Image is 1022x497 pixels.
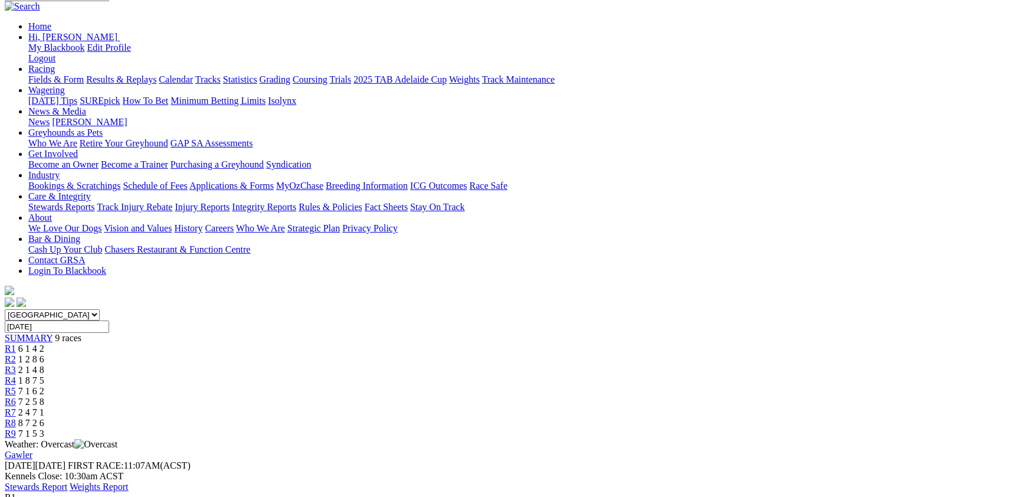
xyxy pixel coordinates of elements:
a: SUREpick [80,96,120,106]
img: twitter.svg [17,297,26,307]
a: R3 [5,365,16,375]
a: Become a Trainer [101,159,168,169]
img: facebook.svg [5,297,14,307]
div: About [28,223,1017,234]
a: [DATE] Tips [28,96,77,106]
a: Privacy Policy [342,223,398,233]
a: Race Safe [469,181,507,191]
span: 2 4 7 1 [18,407,44,417]
div: Industry [28,181,1017,191]
a: Fields & Form [28,74,84,84]
span: 9 races [55,333,81,343]
a: Rules & Policies [299,202,362,212]
a: Tracks [195,74,221,84]
img: Overcast [74,439,117,450]
a: Syndication [266,159,311,169]
a: Hi, [PERSON_NAME] [28,32,120,42]
a: Applications & Forms [189,181,274,191]
a: Wagering [28,85,65,95]
img: logo-grsa-white.png [5,286,14,295]
span: 6 1 4 2 [18,344,44,354]
div: Hi, [PERSON_NAME] [28,42,1017,64]
a: Schedule of Fees [123,181,187,191]
span: 7 1 6 2 [18,386,44,396]
a: Grading [260,74,290,84]
span: R8 [5,418,16,428]
a: MyOzChase [276,181,323,191]
a: Integrity Reports [232,202,296,212]
a: Stewards Reports [28,202,94,212]
a: Contact GRSA [28,255,85,265]
a: Track Injury Rebate [97,202,172,212]
a: [PERSON_NAME] [52,117,127,127]
a: Gawler [5,450,32,460]
a: ICG Outcomes [410,181,467,191]
span: 7 1 5 3 [18,429,44,439]
a: Stay On Track [410,202,464,212]
a: Industry [28,170,60,180]
a: Vision and Values [104,223,172,233]
a: Stewards Report [5,482,67,492]
span: 7 2 5 8 [18,397,44,407]
a: How To Bet [123,96,169,106]
a: Results & Replays [86,74,156,84]
a: Bookings & Scratchings [28,181,120,191]
a: Who We Are [28,138,77,148]
a: Cash Up Your Club [28,244,102,254]
span: Weather: Overcast [5,439,117,449]
a: GAP SA Assessments [171,138,253,148]
a: Home [28,21,51,31]
div: Wagering [28,96,1017,106]
a: R6 [5,397,16,407]
a: R1 [5,344,16,354]
a: History [174,223,202,233]
a: Coursing [293,74,327,84]
span: Hi, [PERSON_NAME] [28,32,117,42]
a: Become an Owner [28,159,99,169]
a: Injury Reports [175,202,230,212]
a: News & Media [28,106,86,116]
a: SUMMARY [5,333,53,343]
a: Statistics [223,74,257,84]
div: News & Media [28,117,1017,127]
span: [DATE] [5,460,35,470]
div: Racing [28,74,1017,85]
a: Trials [329,74,351,84]
a: Racing [28,64,55,74]
span: FIRST RACE: [68,460,123,470]
span: 1 8 7 5 [18,375,44,385]
div: Bar & Dining [28,244,1017,255]
span: 8 7 2 6 [18,418,44,428]
a: Careers [205,223,234,233]
a: Greyhounds as Pets [28,127,103,138]
a: My Blackbook [28,42,85,53]
div: Greyhounds as Pets [28,138,1017,149]
span: [DATE] [5,460,65,470]
a: Strategic Plan [287,223,340,233]
a: Calendar [159,74,193,84]
a: Who We Are [236,223,285,233]
a: About [28,212,52,223]
a: Edit Profile [87,42,131,53]
input: Select date [5,321,109,333]
a: Chasers Restaurant & Function Centre [104,244,250,254]
a: Minimum Betting Limits [171,96,266,106]
img: Search [5,1,40,12]
a: Weights Report [70,482,129,492]
span: 2 1 4 8 [18,365,44,375]
div: Get Involved [28,159,1017,170]
span: R5 [5,386,16,396]
a: Logout [28,53,55,63]
span: 11:07AM(ACST) [68,460,191,470]
a: We Love Our Dogs [28,223,101,233]
div: Care & Integrity [28,202,1017,212]
a: Isolynx [268,96,296,106]
a: R7 [5,407,16,417]
a: R4 [5,375,16,385]
a: Purchasing a Greyhound [171,159,264,169]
